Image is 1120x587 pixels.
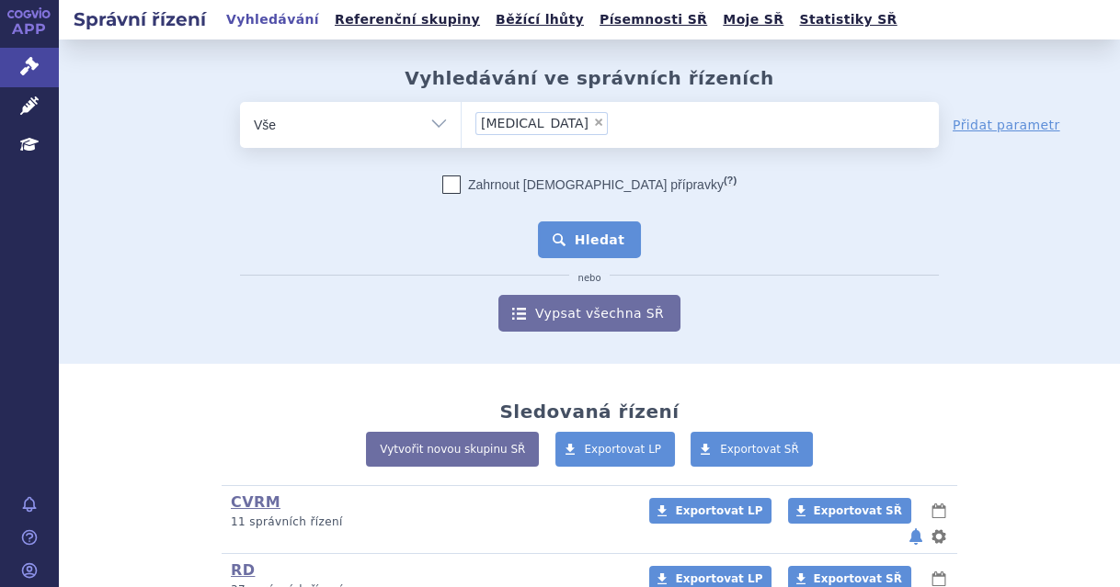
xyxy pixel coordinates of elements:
[675,572,762,585] span: Exportovat LP
[498,295,680,332] a: Vypsat všechna SŘ
[930,500,948,522] button: lhůty
[613,111,701,134] input: [MEDICAL_DATA]
[593,117,604,128] span: ×
[442,175,737,194] label: Zahrnout [DEMOGRAPHIC_DATA] přípravky
[585,443,662,456] span: Exportovat LP
[569,273,611,284] i: nebo
[538,221,642,258] button: Hledat
[930,525,948,547] button: nastavení
[329,7,486,32] a: Referenční skupiny
[481,117,589,130] span: [MEDICAL_DATA]
[594,7,713,32] a: Písemnosti SŘ
[499,401,679,423] h2: Sledovaná řízení
[907,525,925,547] button: notifikace
[59,6,221,32] h2: Správní řízení
[231,514,625,530] p: 11 správních řízení
[405,67,774,89] h2: Vyhledávání ve správních řízeních
[814,504,902,517] span: Exportovat SŘ
[490,7,589,32] a: Běžící lhůty
[717,7,789,32] a: Moje SŘ
[555,432,676,467] a: Exportovat LP
[814,572,902,585] span: Exportovat SŘ
[231,493,280,511] a: CVRM
[691,432,813,467] a: Exportovat SŘ
[231,561,255,579] a: RD
[720,443,799,456] span: Exportovat SŘ
[953,116,1060,134] a: Přidat parametr
[649,498,771,524] a: Exportovat LP
[794,7,902,32] a: Statistiky SŘ
[221,7,325,32] a: Vyhledávání
[788,498,911,524] a: Exportovat SŘ
[724,175,737,186] abbr: (?)
[366,432,539,467] a: Vytvořit novou skupinu SŘ
[675,504,762,517] span: Exportovat LP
